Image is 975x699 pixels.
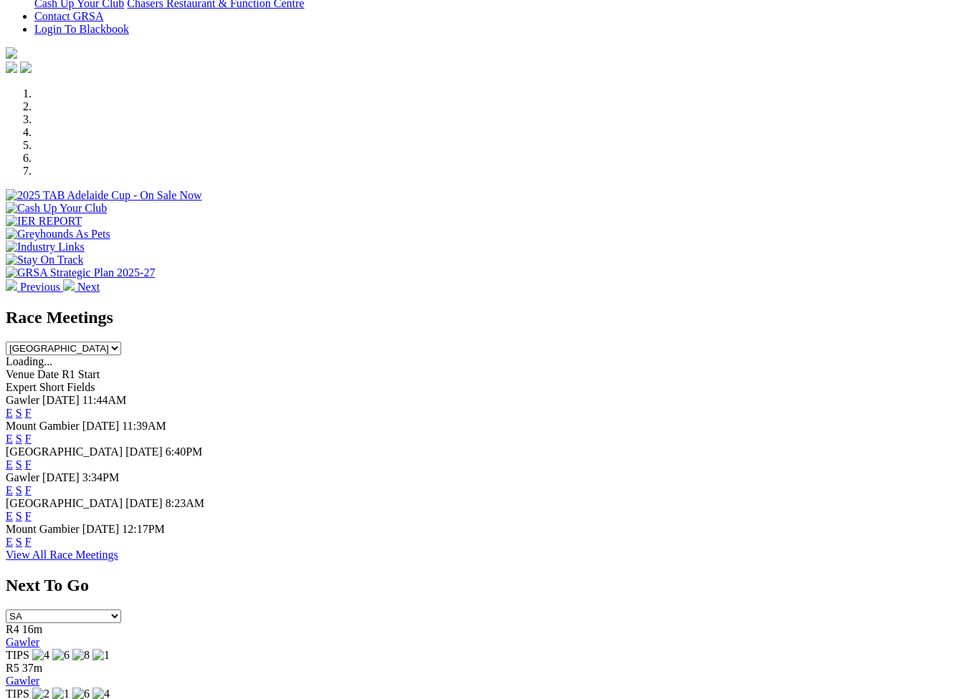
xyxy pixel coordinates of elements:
a: E [6,458,13,471]
img: twitter.svg [20,62,32,73]
span: Gawler [6,471,39,483]
a: F [25,407,32,419]
a: Gawler [6,675,39,687]
span: Mount Gambier [6,420,80,432]
img: Cash Up Your Club [6,202,107,215]
span: Short [39,381,65,393]
a: Login To Blackbook [34,23,129,35]
img: 6 [52,649,70,662]
span: TIPS [6,649,29,661]
span: 37m [22,662,42,674]
img: Industry Links [6,241,85,254]
a: Gawler [6,636,39,648]
a: E [6,510,13,522]
img: 8 [72,649,90,662]
img: chevron-left-pager-white.svg [6,279,17,291]
a: S [16,536,22,548]
span: Venue [6,368,34,380]
span: [DATE] [82,420,120,432]
span: 11:39AM [122,420,166,432]
a: F [25,510,32,522]
img: 4 [32,649,49,662]
a: S [16,433,22,445]
a: F [25,536,32,548]
span: [DATE] [125,497,163,509]
img: IER REPORT [6,215,82,228]
img: Greyhounds As Pets [6,228,110,241]
a: S [16,484,22,496]
h2: Race Meetings [6,308,969,327]
a: S [16,407,22,419]
span: R5 [6,662,19,674]
a: Next [63,281,100,293]
span: R4 [6,623,19,635]
span: [DATE] [42,471,80,483]
img: facebook.svg [6,62,17,73]
span: Fields [67,381,95,393]
a: Previous [6,281,63,293]
a: E [6,536,13,548]
a: S [16,458,22,471]
a: Contact GRSA [34,10,103,22]
span: 8:23AM [166,497,204,509]
span: Date [37,368,59,380]
span: Previous [20,281,60,293]
span: Gawler [6,394,39,406]
h2: Next To Go [6,576,969,595]
span: 12:17PM [122,523,165,535]
a: F [25,433,32,445]
a: F [25,458,32,471]
img: Stay On Track [6,254,83,266]
img: chevron-right-pager-white.svg [63,279,75,291]
a: S [16,510,22,522]
span: [GEOGRAPHIC_DATA] [6,445,123,458]
img: 1 [92,649,110,662]
span: Mount Gambier [6,523,80,535]
a: E [6,407,13,419]
span: Loading... [6,355,52,367]
a: View All Race Meetings [6,549,118,561]
span: [DATE] [82,523,120,535]
a: E [6,433,13,445]
span: Expert [6,381,37,393]
span: [GEOGRAPHIC_DATA] [6,497,123,509]
span: 6:40PM [166,445,203,458]
span: Next [77,281,100,293]
span: 3:34PM [82,471,120,483]
img: 2025 TAB Adelaide Cup - On Sale Now [6,189,202,202]
span: R1 Start [62,368,100,380]
a: E [6,484,13,496]
img: logo-grsa-white.png [6,47,17,59]
span: 16m [22,623,42,635]
img: GRSA Strategic Plan 2025-27 [6,266,155,279]
a: F [25,484,32,496]
span: [DATE] [42,394,80,406]
span: [DATE] [125,445,163,458]
span: 11:44AM [82,394,127,406]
